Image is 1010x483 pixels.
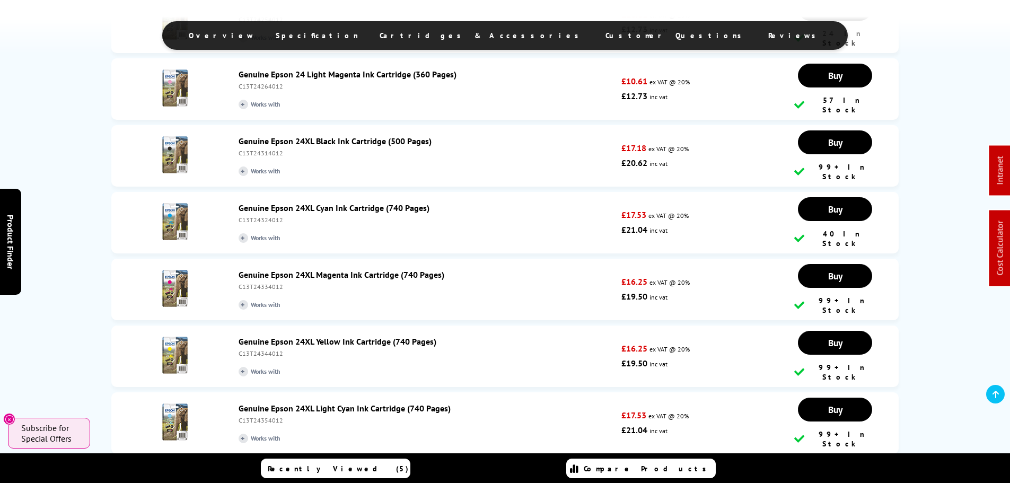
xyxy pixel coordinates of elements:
[268,464,409,473] span: Recently Viewed (5)
[239,416,617,424] div: C13T24354012
[649,226,668,234] span: inc vat
[649,345,690,353] span: ex VAT @ 20%
[239,367,248,376] i: +
[156,270,194,307] img: Genuine Epson 24XL Magenta Ink Cartridge (740 Pages)
[239,300,248,310] i: +
[239,283,617,291] div: C13T24334012
[239,349,617,357] div: C13T24344012
[648,145,689,153] span: ex VAT @ 20%
[649,278,690,286] span: ex VAT @ 20%
[794,363,876,382] div: 99+ In Stock
[794,429,876,449] div: 99+ In Stock
[768,31,821,40] span: Reviews
[828,69,842,82] span: Buy
[621,343,647,354] strong: £16.25
[828,203,842,215] span: Buy
[649,93,668,101] span: inc vat
[239,269,444,280] a: Genuine Epson 24XL Magenta Ink Cartridge (740 Pages)
[189,31,254,40] span: Overview
[380,31,584,40] span: Cartridges & Accessories
[621,76,647,86] strong: £10.61
[239,166,292,176] span: Works with
[156,337,194,374] img: Genuine Epson 24XL Yellow Ink Cartridge (740 Pages)
[239,434,292,443] span: Works with
[156,203,194,240] img: Genuine Epson 24XL Cyan Ink Cartridge (740 Pages)
[239,216,617,224] div: C13T24324012
[3,413,15,425] button: Close
[648,412,689,420] span: ex VAT @ 20%
[828,337,842,349] span: Buy
[648,212,689,219] span: ex VAT @ 20%
[995,156,1005,185] a: Intranet
[828,136,842,148] span: Buy
[239,203,429,213] a: Genuine Epson 24XL Cyan Ink Cartridge (740 Pages)
[828,270,842,282] span: Buy
[261,459,410,478] a: Recently Viewed (5)
[239,233,248,243] i: +
[239,69,456,80] a: Genuine Epson 24 Light Magenta Ink Cartridge (360 Pages)
[156,403,194,441] img: Genuine Epson 24XL Light Cyan Ink Cartridge (740 Pages)
[649,427,668,435] span: inc vat
[649,293,668,301] span: inc vat
[605,31,747,40] span: Customer Questions
[21,423,80,444] span: Subscribe for Special Offers
[239,82,617,90] div: C13T24264012
[239,336,436,347] a: Genuine Epson 24XL Yellow Ink Cartridge (740 Pages)
[621,91,647,101] strong: £12.73
[649,360,668,368] span: inc vat
[621,157,647,168] strong: £20.62
[239,300,292,310] span: Works with
[621,276,647,287] strong: £16.25
[621,358,647,368] strong: £19.50
[156,69,194,107] img: Genuine Epson 24 Light Magenta Ink Cartridge (360 Pages)
[566,459,716,478] a: Compare Products
[276,31,358,40] span: Specification
[5,214,16,269] span: Product Finder
[239,367,292,376] span: Works with
[584,464,712,473] span: Compare Products
[649,160,668,168] span: inc vat
[621,425,647,435] strong: £21.04
[828,403,842,416] span: Buy
[239,149,617,157] div: C13T24314012
[239,434,248,443] i: +
[621,209,646,220] strong: £17.53
[649,78,690,86] span: ex VAT @ 20%
[239,136,432,146] a: Genuine Epson 24XL Black Ink Cartridge (500 Pages)
[621,291,647,302] strong: £19.50
[156,136,194,173] img: Genuine Epson 24XL Black Ink Cartridge (500 Pages)
[794,229,876,248] div: 40 In Stock
[621,410,646,420] strong: £17.53
[794,162,876,181] div: 99+ In Stock
[239,100,248,109] i: +
[239,166,248,176] i: +
[995,221,1005,276] a: Cost Calculator
[239,403,451,414] a: Genuine Epson 24XL Light Cyan Ink Cartridge (740 Pages)
[239,100,292,109] span: Works with
[621,143,646,153] strong: £17.18
[239,233,292,243] span: Works with
[794,95,876,115] div: 57 In Stock
[621,224,647,235] strong: £21.04
[794,296,876,315] div: 99+ In Stock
